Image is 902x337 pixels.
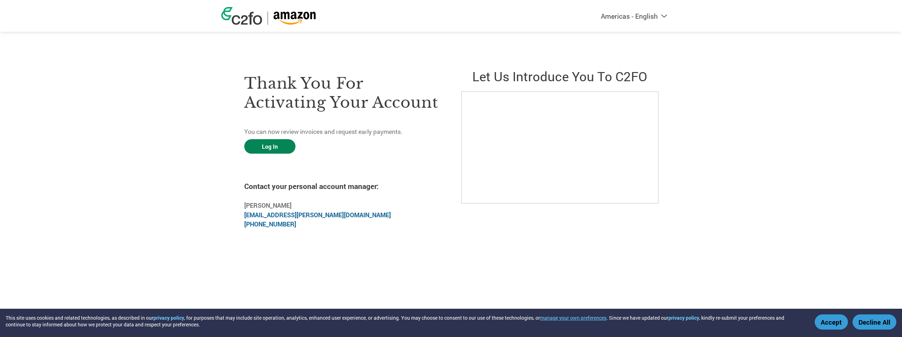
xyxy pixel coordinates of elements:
a: [PHONE_NUMBER] [244,220,296,228]
img: Amazon [273,12,316,25]
a: privacy policy [668,314,699,321]
button: manage your own preferences [540,314,607,321]
b: [PERSON_NAME] [244,201,292,209]
h2: Let us introduce you to C2FO [461,67,658,85]
button: Decline All [853,314,896,330]
p: You can now review invoices and request early payments. [244,127,441,136]
a: privacy policy [153,314,184,321]
h4: Contact your personal account manager: [244,181,441,191]
iframe: C2FO Introduction Video [461,91,658,203]
h3: Thank you for activating your account [244,74,441,112]
a: Log In [244,139,295,154]
button: Accept [815,314,848,330]
img: c2fo logo [221,7,262,25]
a: [EMAIL_ADDRESS][PERSON_NAME][DOMAIN_NAME] [244,211,391,219]
div: This site uses cookies and related technologies, as described in our , for purposes that may incl... [6,314,804,328]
